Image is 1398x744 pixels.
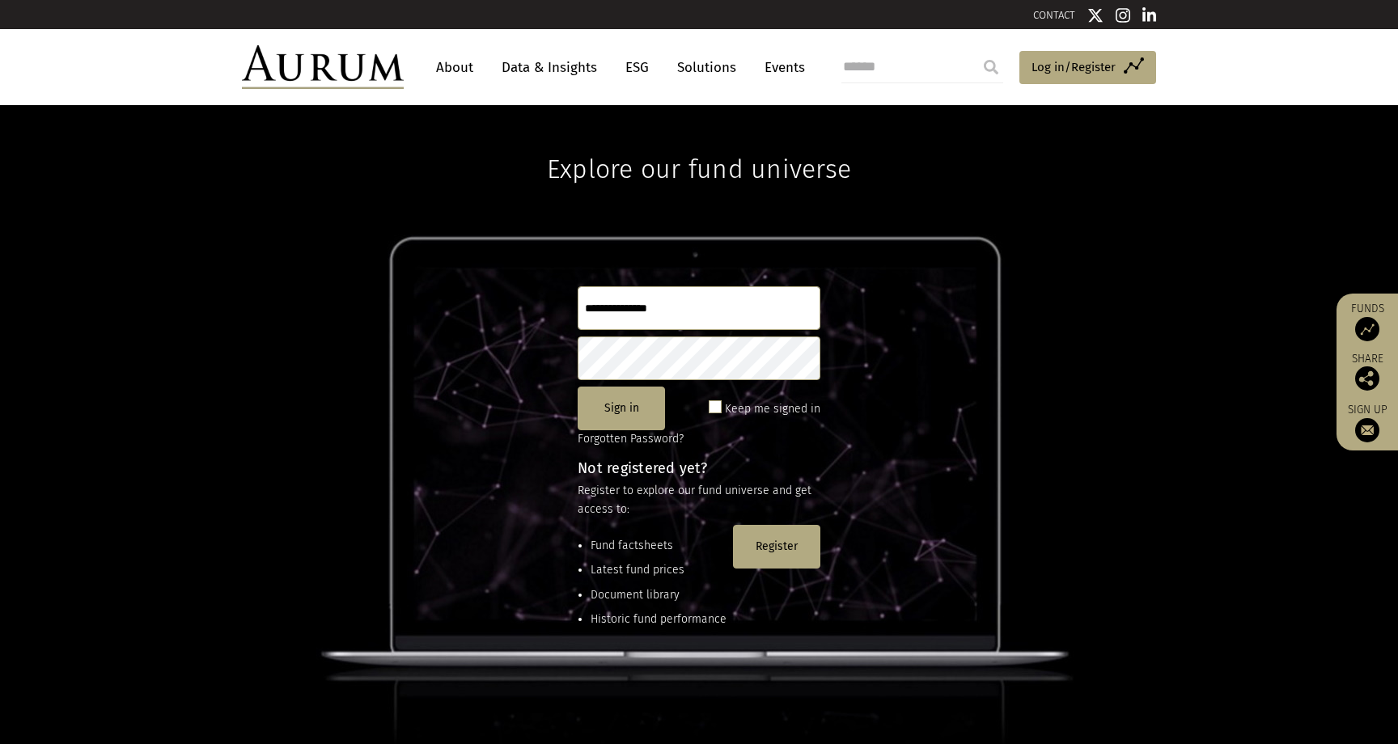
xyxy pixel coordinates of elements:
[591,611,727,628] li: Historic fund performance
[756,53,805,82] a: Events
[1355,317,1379,341] img: Access Funds
[669,53,744,82] a: Solutions
[242,45,404,89] img: Aurum
[428,53,481,82] a: About
[494,53,605,82] a: Data & Insights
[578,482,820,518] p: Register to explore our fund universe and get access to:
[975,51,1007,83] input: Submit
[733,525,820,569] button: Register
[591,586,727,604] li: Document library
[547,105,851,184] h1: Explore our fund universe
[1032,57,1116,77] span: Log in/Register
[725,399,820,419] label: Keep me signed in
[578,387,665,430] button: Sign in
[617,53,657,82] a: ESG
[1116,7,1130,23] img: Instagram icon
[1345,302,1390,341] a: Funds
[578,432,684,446] a: Forgotten Password?
[1355,366,1379,391] img: Share this post
[1345,353,1390,391] div: Share
[578,461,820,476] h4: Not registered yet?
[591,537,727,555] li: Fund factsheets
[1019,51,1156,85] a: Log in/Register
[591,561,727,579] li: Latest fund prices
[1142,7,1157,23] img: Linkedin icon
[1033,9,1075,21] a: CONTACT
[1345,403,1390,442] a: Sign up
[1355,418,1379,442] img: Sign up to our newsletter
[1087,7,1104,23] img: Twitter icon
